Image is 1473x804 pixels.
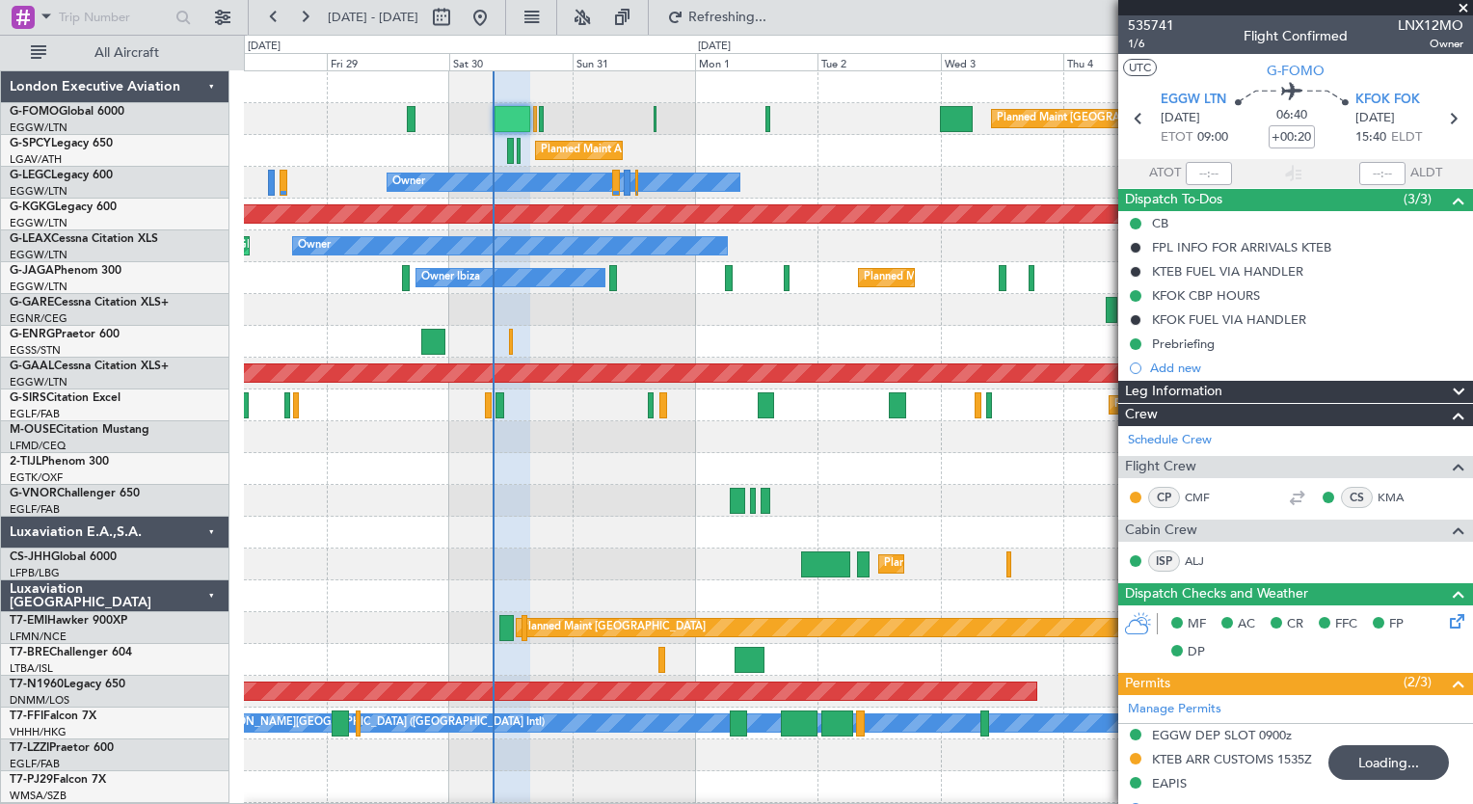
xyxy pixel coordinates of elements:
[1063,53,1186,70] div: Thu 4
[10,138,51,149] span: G-SPCY
[449,53,572,70] div: Sat 30
[1186,162,1232,185] input: --:--
[10,488,57,499] span: G-VNOR
[10,248,67,262] a: EGGW/LTN
[10,502,60,517] a: EGLF/FAB
[10,615,127,627] a: T7-EMIHawker 900XP
[1404,189,1432,209] span: (3/3)
[10,630,67,644] a: LFMN/NCE
[392,168,425,197] div: Owner
[10,233,158,245] a: G-LEAXCessna Citation XLS
[1328,745,1449,780] div: Loading...
[10,201,117,213] a: G-KGKGLegacy 600
[10,392,121,404] a: G-SIRSCitation Excel
[10,710,43,722] span: T7-FFI
[10,742,49,754] span: T7-LZZI
[1335,615,1357,634] span: FFC
[10,456,41,468] span: 2-TIJL
[695,53,817,70] div: Mon 1
[1148,487,1180,508] div: CP
[1128,15,1174,36] span: 535741
[10,297,169,308] a: G-GARECessna Citation XLS+
[10,424,56,436] span: M-OUSE
[10,106,124,118] a: G-FOMOGlobal 6000
[1185,489,1228,506] a: CMF
[1398,36,1463,52] span: Owner
[10,297,54,308] span: G-GARE
[1125,583,1308,605] span: Dispatch Checks and Weather
[1125,673,1170,695] span: Permits
[1152,775,1187,791] div: EAPIS
[541,136,763,165] div: Planned Maint Athens ([PERSON_NAME] Intl)
[997,104,1300,133] div: Planned Maint [GEOGRAPHIC_DATA] ([GEOGRAPHIC_DATA])
[941,53,1063,70] div: Wed 3
[1125,189,1222,211] span: Dispatch To-Dos
[10,551,117,563] a: CS-JHHGlobal 6000
[1161,109,1200,128] span: [DATE]
[1125,381,1222,403] span: Leg Information
[10,710,96,722] a: T7-FFIFalcon 7X
[1125,404,1158,426] span: Crew
[1152,287,1260,304] div: KFOK CBP HOURS
[10,679,64,690] span: T7-N1960
[1152,239,1331,255] div: FPL INFO FOR ARRIVALS KTEB
[248,39,281,55] div: [DATE]
[10,375,67,389] a: EGGW/LTN
[1125,520,1197,542] span: Cabin Crew
[817,53,940,70] div: Tue 2
[522,613,706,642] div: Planned Maint [GEOGRAPHIC_DATA]
[10,343,61,358] a: EGSS/STN
[1355,128,1386,147] span: 15:40
[327,53,449,70] div: Fri 29
[1355,91,1420,110] span: KFOK FOK
[884,549,1188,578] div: Planned Maint [GEOGRAPHIC_DATA] ([GEOGRAPHIC_DATA])
[10,693,69,708] a: DNMM/LOS
[1197,128,1228,147] span: 09:00
[10,615,47,627] span: T7-EMI
[421,263,480,292] div: Owner Ibiza
[328,9,418,26] span: [DATE] - [DATE]
[1152,215,1168,231] div: CB
[21,38,209,68] button: All Aircraft
[864,263,1167,292] div: Planned Maint [GEOGRAPHIC_DATA] ([GEOGRAPHIC_DATA])
[658,2,774,33] button: Refreshing...
[10,488,140,499] a: G-VNORChallenger 650
[10,470,63,485] a: EGTK/OXF
[10,407,60,421] a: EGLF/FAB
[1410,164,1442,183] span: ALDT
[10,774,106,786] a: T7-PJ29Falcon 7X
[1128,700,1221,719] a: Manage Permits
[208,709,545,737] div: [PERSON_NAME][GEOGRAPHIC_DATA] ([GEOGRAPHIC_DATA] Intl)
[10,774,53,786] span: T7-PJ29
[1404,672,1432,692] span: (2/3)
[10,551,51,563] span: CS-JHH
[10,647,49,658] span: T7-BRE
[1152,311,1306,328] div: KFOK FUEL VIA HANDLER
[1128,431,1212,450] a: Schedule Crew
[10,725,67,739] a: VHHH/HKG
[1238,615,1255,634] span: AC
[10,742,114,754] a: T7-LZZIPraetor 600
[59,3,170,32] input: Trip Number
[10,121,67,135] a: EGGW/LTN
[1161,91,1226,110] span: EGGW LTN
[1150,360,1463,376] div: Add new
[698,39,731,55] div: [DATE]
[1398,15,1463,36] span: LNX12MO
[10,201,55,213] span: G-KGKG
[1244,26,1348,46] div: Flight Confirmed
[1148,550,1180,572] div: ISP
[1152,751,1312,767] div: KTEB ARR CUSTOMS 1535Z
[1276,106,1307,125] span: 06:40
[10,361,169,372] a: G-GAALCessna Citation XLS+
[1185,552,1228,570] a: ALJ
[1188,615,1206,634] span: MF
[1287,615,1303,634] span: CR
[298,231,331,260] div: Owner
[10,329,120,340] a: G-ENRGPraetor 600
[1378,489,1421,506] a: KMA
[1125,456,1196,478] span: Flight Crew
[10,311,67,326] a: EGNR/CEG
[1123,59,1157,76] button: UTC
[1355,109,1395,128] span: [DATE]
